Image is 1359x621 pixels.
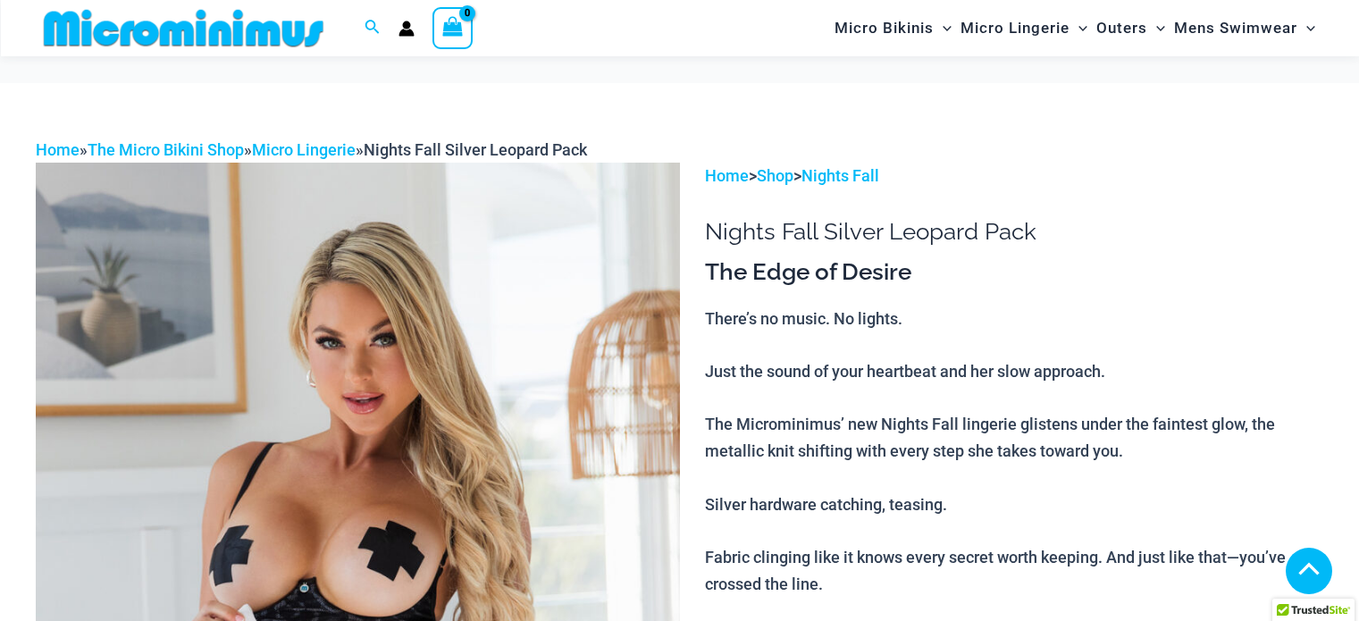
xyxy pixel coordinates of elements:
[705,166,749,185] a: Home
[36,140,587,159] span: » » »
[827,3,1323,54] nav: Site Navigation
[801,166,879,185] a: Nights Fall
[757,166,793,185] a: Shop
[1297,5,1315,51] span: Menu Toggle
[961,5,1070,51] span: Micro Lingerie
[432,7,474,48] a: View Shopping Cart, empty
[835,5,934,51] span: Micro Bikinis
[88,140,244,159] a: The Micro Bikini Shop
[705,218,1323,246] h1: Nights Fall Silver Leopard Pack
[830,5,956,51] a: Micro BikinisMenu ToggleMenu Toggle
[1170,5,1320,51] a: Mens SwimwearMenu ToggleMenu Toggle
[705,257,1323,288] h3: The Edge of Desire
[1096,5,1147,51] span: Outers
[705,163,1323,189] p: > >
[1070,5,1087,51] span: Menu Toggle
[365,17,381,39] a: Search icon link
[364,140,587,159] span: Nights Fall Silver Leopard Pack
[1174,5,1297,51] span: Mens Swimwear
[934,5,952,51] span: Menu Toggle
[37,8,331,48] img: MM SHOP LOGO FLAT
[252,140,356,159] a: Micro Lingerie
[956,5,1092,51] a: Micro LingerieMenu ToggleMenu Toggle
[398,21,415,37] a: Account icon link
[36,140,80,159] a: Home
[1147,5,1165,51] span: Menu Toggle
[1092,5,1170,51] a: OutersMenu ToggleMenu Toggle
